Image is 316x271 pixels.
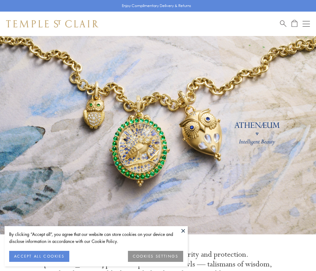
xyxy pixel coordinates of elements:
[292,20,297,27] a: Open Shopping Bag
[6,20,98,27] img: Temple St. Clair
[280,20,286,27] a: Search
[9,251,69,262] button: ACCEPT ALL COOKIES
[9,231,183,245] div: By clicking “Accept all”, you agree that our website can store cookies on your device and disclos...
[122,3,191,9] p: Enjoy Complimentary Delivery & Returns
[303,20,310,27] button: Open navigation
[128,251,183,262] button: COOKIES SETTINGS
